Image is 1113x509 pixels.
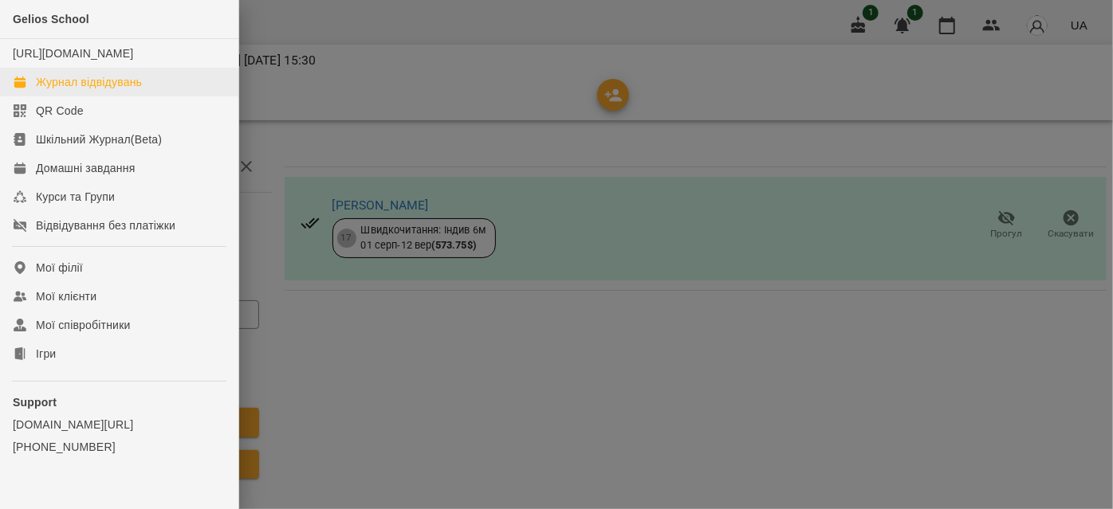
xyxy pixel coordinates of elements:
div: QR Code [36,103,84,119]
div: Шкільний Журнал(Beta) [36,131,162,147]
div: Журнал відвідувань [36,74,142,90]
p: Support [13,394,226,410]
a: [PHONE_NUMBER] [13,439,226,455]
span: Gelios School [13,13,89,25]
a: [DOMAIN_NAME][URL] [13,417,226,433]
div: Мої співробітники [36,317,131,333]
div: Ігри [36,346,56,362]
div: Мої філії [36,260,83,276]
a: [URL][DOMAIN_NAME] [13,47,133,60]
div: Мої клієнти [36,288,96,304]
div: Домашні завдання [36,160,135,176]
div: Курси та Групи [36,189,115,205]
div: Відвідування без платіжки [36,217,175,233]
